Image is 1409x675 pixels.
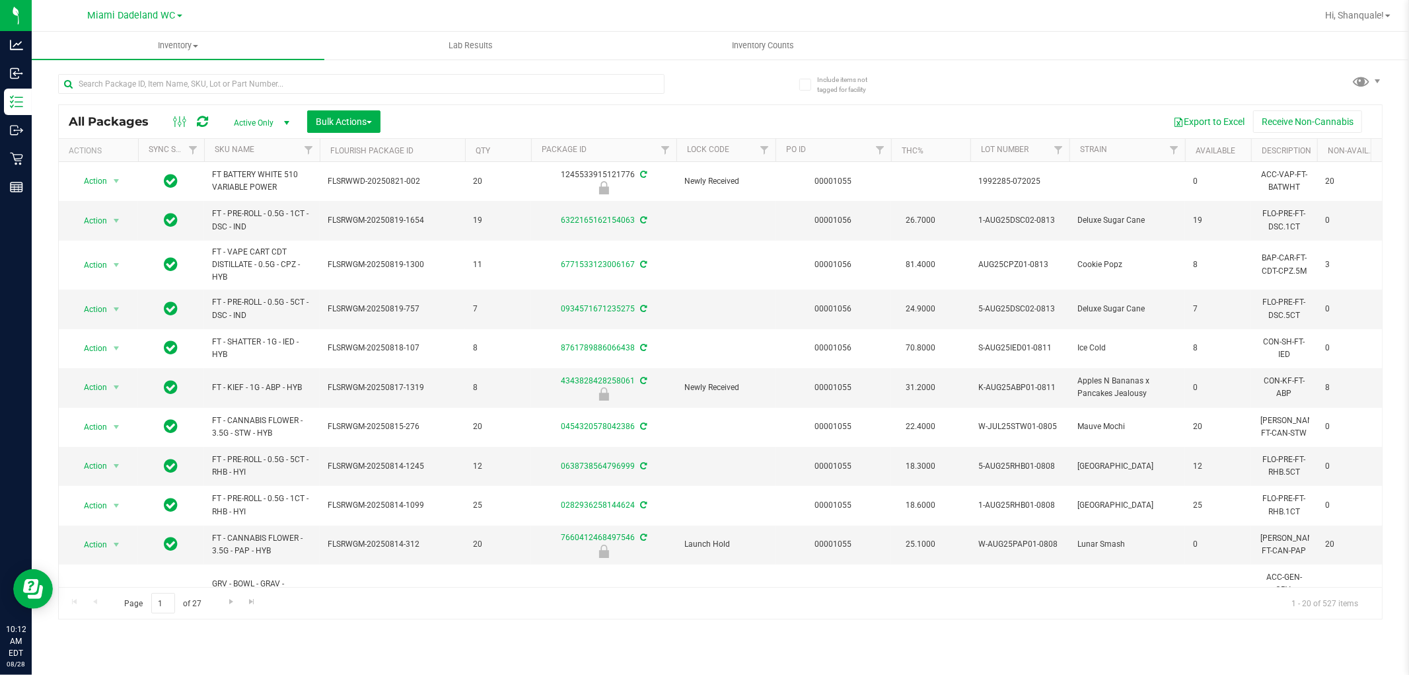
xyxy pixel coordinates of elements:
span: 8 [473,381,523,394]
span: Newly Received [684,175,768,188]
span: FT - VAPE CART CDT DISTILLATE - 0.5G - CPZ - HYB [212,246,312,284]
span: In Sync [164,457,178,475]
span: 0 [1193,538,1243,551]
span: 25.1000 [899,535,942,554]
a: 7660412468497546 [561,533,635,542]
span: 20 [1325,175,1375,188]
span: Action [72,496,108,515]
a: Filter [298,139,320,161]
a: 00001056 [815,216,852,225]
a: 6771533123006167 [561,260,635,269]
div: Newly Received [529,181,678,194]
button: Bulk Actions [307,110,380,133]
span: 12 [1193,460,1243,473]
span: W-JUL25STW01-0805 [978,420,1062,433]
a: Lock Code [687,145,729,154]
a: 00001056 [815,260,852,269]
span: 31.2000 [899,378,942,397]
span: In Sync [164,211,178,229]
a: 00001056 [815,304,852,313]
span: 7 [1193,303,1243,315]
span: FLSRWGM-20250814-1245 [328,460,457,473]
inline-svg: Reports [10,180,23,194]
div: BAP-CAR-FT-CDT-CPZ.5M [1259,251,1309,278]
span: In Sync [164,299,178,318]
span: 22.4000 [899,417,942,436]
span: 20 [1193,420,1243,433]
a: Filter [1163,139,1185,161]
a: Filter [655,139,676,161]
a: Lab Results [324,32,617,60]
a: 00001055 [815,383,852,392]
iframe: Resource center [13,569,53,609]
span: 0 [1325,460,1375,473]
span: Sync from Compliance System [638,533,647,542]
div: Actions [69,146,133,155]
a: THC% [902,146,923,155]
span: 0 [1325,342,1375,354]
a: 0638738564796999 [561,461,635,471]
div: ACC-GEN-GRV-STNSPN4-BLU [1259,570,1309,623]
span: 0 [1325,214,1375,227]
span: select [108,300,125,319]
span: Mauve Mochi [1077,420,1177,433]
span: In Sync [164,417,178,436]
span: Sync from Compliance System [638,376,647,385]
span: In Sync [164,496,178,514]
a: 0282936258144624 [561,500,635,510]
span: 18.3000 [899,457,942,476]
input: 1 [151,593,175,614]
span: GRV - BOWL - GRAV - STANDARD SPOON - 4IN - BLUE [212,578,312,616]
span: All Packages [69,114,162,129]
span: 25 [473,499,523,512]
span: select [108,378,125,397]
span: 5-AUG25DSC02-0813 [978,303,1062,315]
span: Action [72,300,108,319]
a: Strain [1080,145,1107,154]
span: Sync from Compliance System [638,304,647,313]
span: 26.7000 [899,211,942,230]
span: 5-AUG25RHB01-0808 [978,460,1062,473]
a: Available [1196,146,1235,155]
span: 11 [473,258,523,271]
span: 20 [473,420,523,433]
span: In Sync [164,378,178,397]
span: select [108,418,125,436]
span: K-AUG25ABP01-0811 [978,381,1062,394]
span: 81.4000 [899,255,942,274]
span: W-AUG25PAP01-0808 [978,538,1062,551]
span: Sync from Compliance System [638,422,647,431]
span: Action [72,256,108,274]
span: 70.8000 [899,338,942,358]
span: Action [72,172,108,190]
span: 8 [473,342,523,354]
span: 20 [473,538,523,551]
span: FT - KIEF - 1G - ABP - HYB [212,381,312,394]
span: 1 - 20 of 527 items [1281,593,1369,613]
span: Cookie Popz [1077,258,1177,271]
a: 00001055 [815,461,852,471]
a: 00001055 [815,177,852,186]
div: CON-SH-FT-IED [1259,335,1309,362]
a: SKU Name [215,145,254,154]
div: FLO-PRE-FT-RHB.1CT [1259,491,1309,519]
button: Export to Excel [1165,110,1253,133]
span: FT - CANNABIS FLOWER - 3.5G - PAP - HYB [212,532,312,557]
span: Action [72,378,108,397]
span: AUG25CPZ01-0813 [978,258,1062,271]
span: Launch Hold [684,538,768,551]
span: FT - PRE-ROLL - 0.5G - 5CT - DSC - IND [212,296,312,321]
span: 8 [1325,381,1375,394]
span: Deluxe Sugar Cane [1077,303,1177,315]
span: select [108,457,125,475]
span: 0 [1193,175,1243,188]
span: FLSRWGM-20250819-1654 [328,214,457,227]
span: Include items not tagged for facility [817,75,883,95]
a: Filter [869,139,891,161]
span: 8 [1193,258,1243,271]
div: [PERSON_NAME]-FT-CAN-PAP [1259,531,1309,559]
span: 25 [1193,499,1243,512]
button: Receive Non-Cannabis [1253,110,1362,133]
div: ACC-VAP-FT-BATWHT [1259,167,1309,195]
inline-svg: Analytics [10,38,23,52]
